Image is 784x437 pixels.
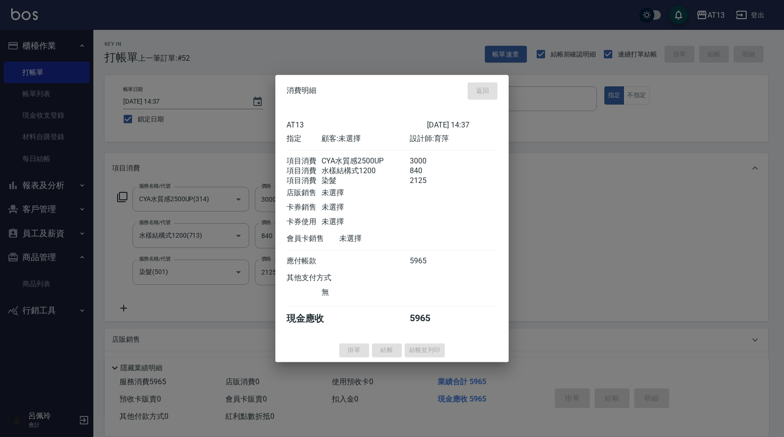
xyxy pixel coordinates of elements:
[287,217,322,227] div: 卡券使用
[322,156,409,166] div: CYA水質感2500UP
[287,166,322,176] div: 項目消費
[322,176,409,186] div: 染髮
[322,203,409,212] div: 未選擇
[287,86,316,96] span: 消費明細
[287,234,339,244] div: 會員卡銷售
[410,156,445,166] div: 3000
[322,188,409,198] div: 未選擇
[410,166,445,176] div: 840
[410,134,497,144] div: 設計師: 育萍
[322,134,409,144] div: 顧客: 未選擇
[287,176,322,186] div: 項目消費
[410,312,445,325] div: 5965
[322,166,409,176] div: 水樣結構式1200
[322,288,409,297] div: 無
[427,120,497,129] div: [DATE] 14:37
[287,256,322,266] div: 應付帳款
[287,312,339,325] div: 現金應收
[410,176,445,186] div: 2125
[287,120,427,129] div: AT13
[339,234,427,244] div: 未選擇
[287,134,322,144] div: 指定
[287,188,322,198] div: 店販銷售
[287,273,357,283] div: 其他支付方式
[287,203,322,212] div: 卡券銷售
[410,256,445,266] div: 5965
[322,217,409,227] div: 未選擇
[287,156,322,166] div: 項目消費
